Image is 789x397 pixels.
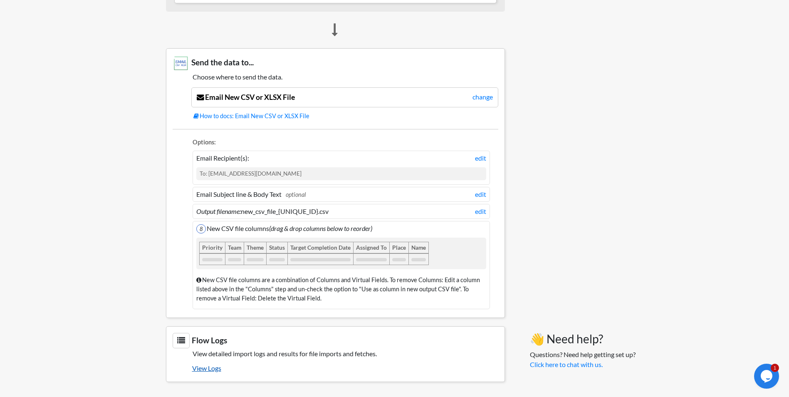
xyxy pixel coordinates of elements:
a: View Logs [192,361,498,375]
li: Email Recipient(s): [193,151,490,184]
h3: Flow Logs [173,333,498,348]
div: Team [225,242,244,253]
div: New CSV file columns are a combination of Columns and Virtual Fields. To remove Columns: Edit a c... [196,271,486,307]
h5: View detailed import logs and results for file imports and fetches. [173,350,498,357]
a: Click here to chat with us. [530,360,603,368]
div: Assigned To [353,242,390,253]
h3: Send the data to... [173,55,498,72]
div: To: [EMAIL_ADDRESS][DOMAIN_NAME] [196,167,486,180]
a: change [472,92,493,102]
div: Target Completion Date [287,242,354,253]
a: How to docs: Email New CSV or XLSX File [193,112,498,121]
li: new_csv_file_{UNIQUE_ID}.csv [193,204,490,219]
i: (drag & drop columns below to reorder) [269,224,372,232]
span: optional [286,191,306,198]
a: Email New CSV or XLSX File [197,93,295,102]
a: edit [475,206,486,216]
a: edit [475,189,486,199]
h3: 👋 Need help? [530,332,636,346]
div: Name [408,242,429,253]
li: Options: [193,138,490,149]
div: Place [389,242,409,253]
iframe: chat widget [754,364,781,389]
h5: Choose where to send the data. [173,73,498,81]
div: Theme [244,242,267,253]
i: Output filename: [196,207,241,215]
img: Email New CSV or XLSX File [173,55,189,72]
div: Status [266,242,288,253]
li: Email Subject line & Body Text [193,187,490,202]
div: Priority [199,242,225,253]
span: 8 [196,224,206,233]
li: New CSV file columns [193,221,490,310]
p: Questions? Need help getting set up? [530,350,636,370]
a: edit [475,153,486,163]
